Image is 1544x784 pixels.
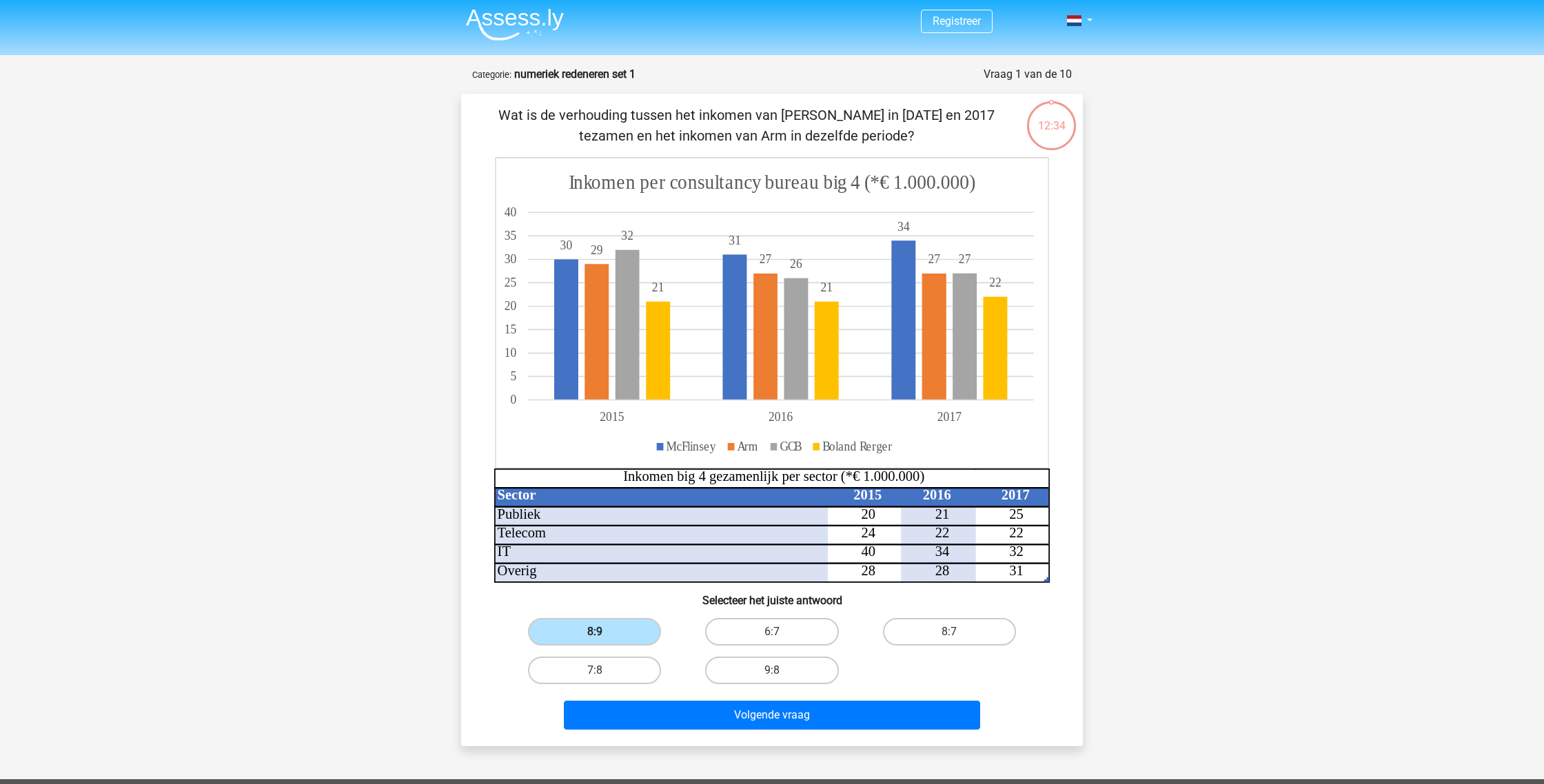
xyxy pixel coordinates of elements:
tspan: 0 [511,393,517,407]
tspan: 2017 [1002,487,1030,502]
tspan: Inkomen big 4 gezamenlijk per sector (*€ 1.000.000) [623,468,924,484]
label: 9:8 [705,657,838,684]
tspan: 40 [862,544,876,559]
tspan: 28 [935,563,950,578]
label: 8:9 [528,618,661,646]
h6: Selecteer het juiste antwoord [483,583,1061,607]
tspan: Publiek [498,506,541,522]
tspan: 10 [505,346,517,360]
a: Registreer [933,14,981,28]
tspan: 27 [959,252,971,267]
tspan: Overig [498,563,537,579]
tspan: 2121 [652,280,833,295]
tspan: GCB [780,439,802,453]
tspan: Arm [738,439,758,453]
tspan: 22 [989,276,1002,290]
tspan: 5 [511,369,517,384]
tspan: 24 [862,525,876,540]
strong: numeriek redeneren set 1 [514,68,636,81]
tspan: IT [498,544,511,559]
tspan: 26 [790,256,802,271]
tspan: 2016 [923,487,951,502]
tspan: 22 [935,525,950,540]
tspan: 15 [505,322,517,337]
tspan: Sector [498,487,536,502]
tspan: 22 [1009,525,1024,540]
tspan: 2727 [760,252,940,267]
tspan: 31 [729,233,741,247]
tspan: 35 [505,229,517,243]
tspan: 2015 [853,487,882,502]
tspan: Inkomen per consultancy bureau big 4 (*€ 1.000.000) [569,170,975,194]
tspan: Boland Rerger [822,439,892,453]
label: 7:8 [528,657,661,684]
div: 12:34 [1026,100,1077,134]
tspan: 34 [935,544,950,559]
tspan: 201520162017 [600,410,962,424]
tspan: 20 [505,299,517,313]
label: 8:7 [883,618,1016,646]
div: Vraag 1 van de 10 [984,66,1072,83]
p: Wat is de verhouding tussen het inkomen van [PERSON_NAME] in [DATE] en 2017 tezamen en het inkome... [483,105,1009,146]
tspan: 30 [560,238,573,252]
tspan: 32 [621,229,633,243]
tspan: 32 [1009,544,1024,559]
tspan: 29 [591,243,603,257]
tspan: Telecom [498,525,546,540]
tspan: 34 [897,219,910,234]
button: Volgende vraag [564,701,981,730]
label: 6:7 [705,618,838,646]
img: Assessly [466,8,564,41]
tspan: McFlinsey [667,439,717,453]
small: Categorie: [472,70,511,80]
tspan: 31 [1009,563,1024,578]
tspan: 30 [505,252,517,267]
tspan: 25 [505,276,517,290]
tspan: 21 [935,506,950,522]
tspan: 28 [862,563,876,578]
tspan: 20 [862,506,876,522]
tspan: 40 [505,205,517,219]
tspan: 25 [1009,506,1024,522]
